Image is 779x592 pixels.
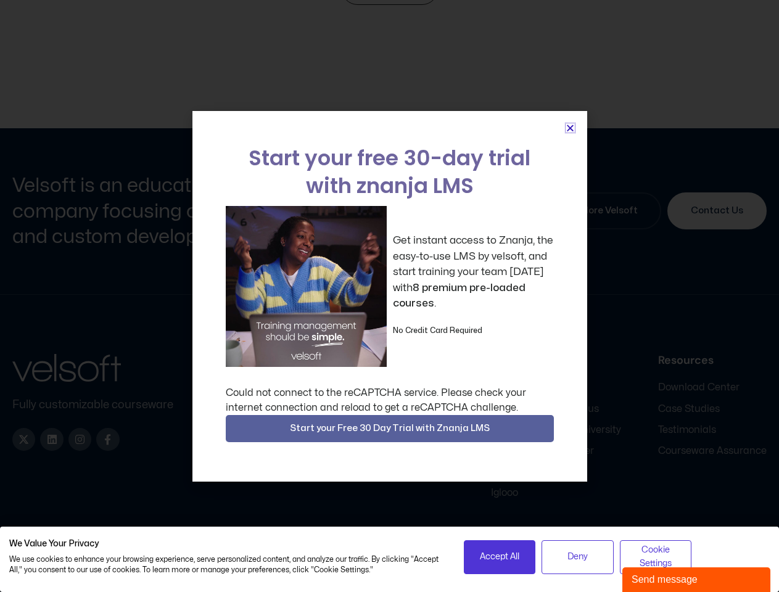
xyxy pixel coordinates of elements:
span: Cookie Settings [628,543,684,571]
h2: We Value Your Privacy [9,538,445,549]
strong: 8 premium pre-loaded courses [393,282,526,309]
h2: Start your free 30-day trial with znanja LMS [226,144,554,200]
a: Close [566,123,575,133]
p: Get instant access to Znanja, the easy-to-use LMS by velsoft, and start training your team [DATE]... [393,232,554,311]
div: Could not connect to the reCAPTCHA service. Please check your internet connection and reload to g... [226,385,554,415]
button: Start your Free 30 Day Trial with Znanja LMS [226,415,554,442]
button: Adjust cookie preferences [620,540,692,574]
span: Deny [567,550,588,564]
iframe: chat widget [622,565,773,592]
span: Start your Free 30 Day Trial with Znanja LMS [290,421,490,436]
button: Accept all cookies [464,540,536,574]
img: a woman sitting at her laptop dancing [226,206,387,367]
button: Deny all cookies [542,540,614,574]
p: We use cookies to enhance your browsing experience, serve personalized content, and analyze our t... [9,554,445,575]
span: Accept All [480,550,519,564]
strong: No Credit Card Required [393,327,482,334]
